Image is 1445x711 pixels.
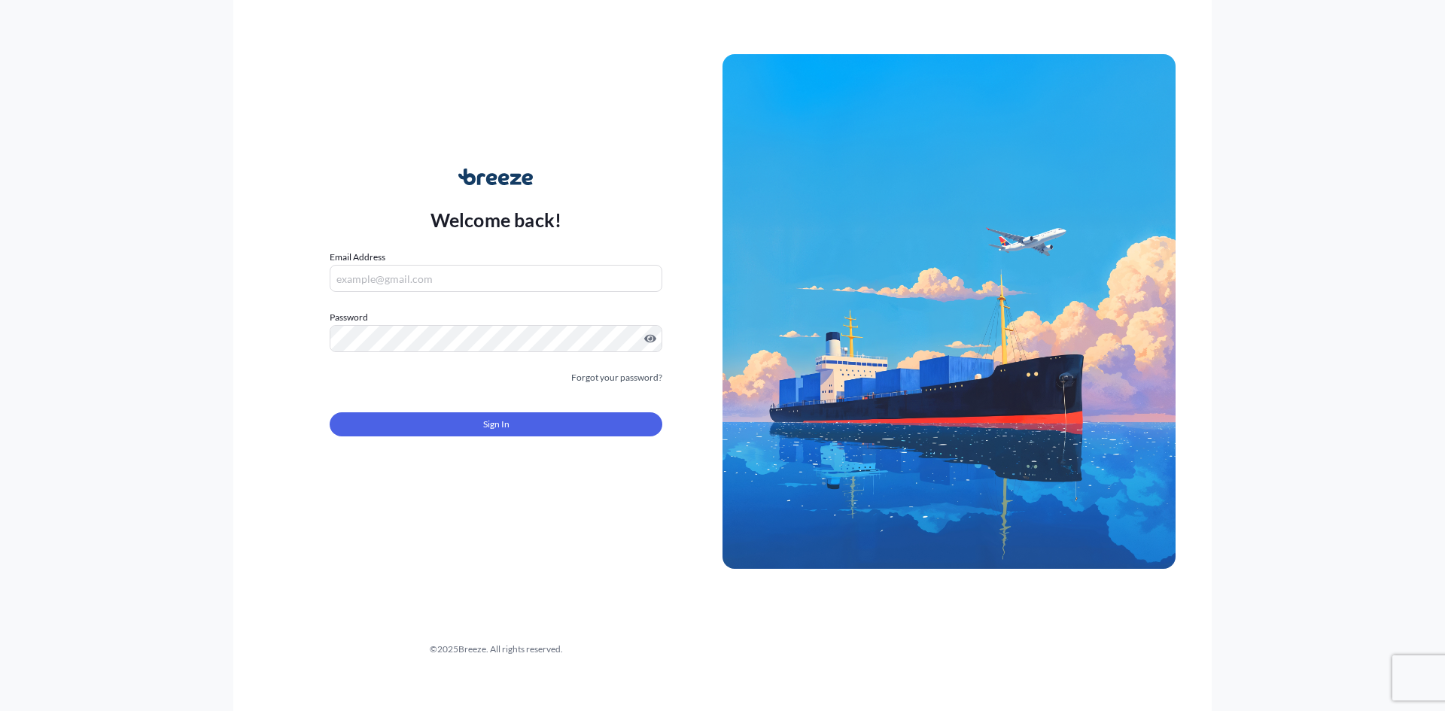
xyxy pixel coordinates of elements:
[330,310,662,325] label: Password
[330,265,662,292] input: example@gmail.com
[330,250,385,265] label: Email Address
[430,208,562,232] p: Welcome back!
[722,54,1176,569] img: Ship illustration
[483,417,510,432] span: Sign In
[269,642,722,657] div: © 2025 Breeze. All rights reserved.
[330,412,662,436] button: Sign In
[571,370,662,385] a: Forgot your password?
[644,333,656,345] button: Show password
